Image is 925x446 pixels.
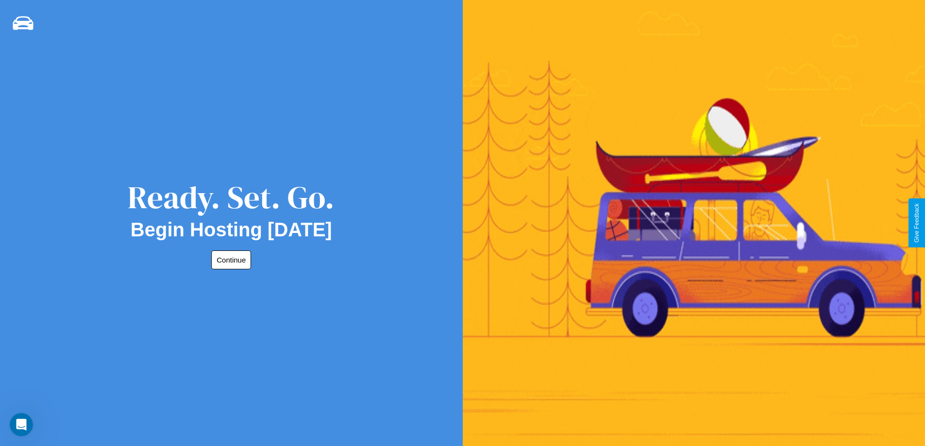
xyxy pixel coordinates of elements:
div: Ready. Set. Go. [128,176,335,219]
h2: Begin Hosting [DATE] [131,219,332,241]
iframe: Intercom live chat [10,413,33,436]
div: Give Feedback [913,203,920,243]
button: Continue [211,250,251,269]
